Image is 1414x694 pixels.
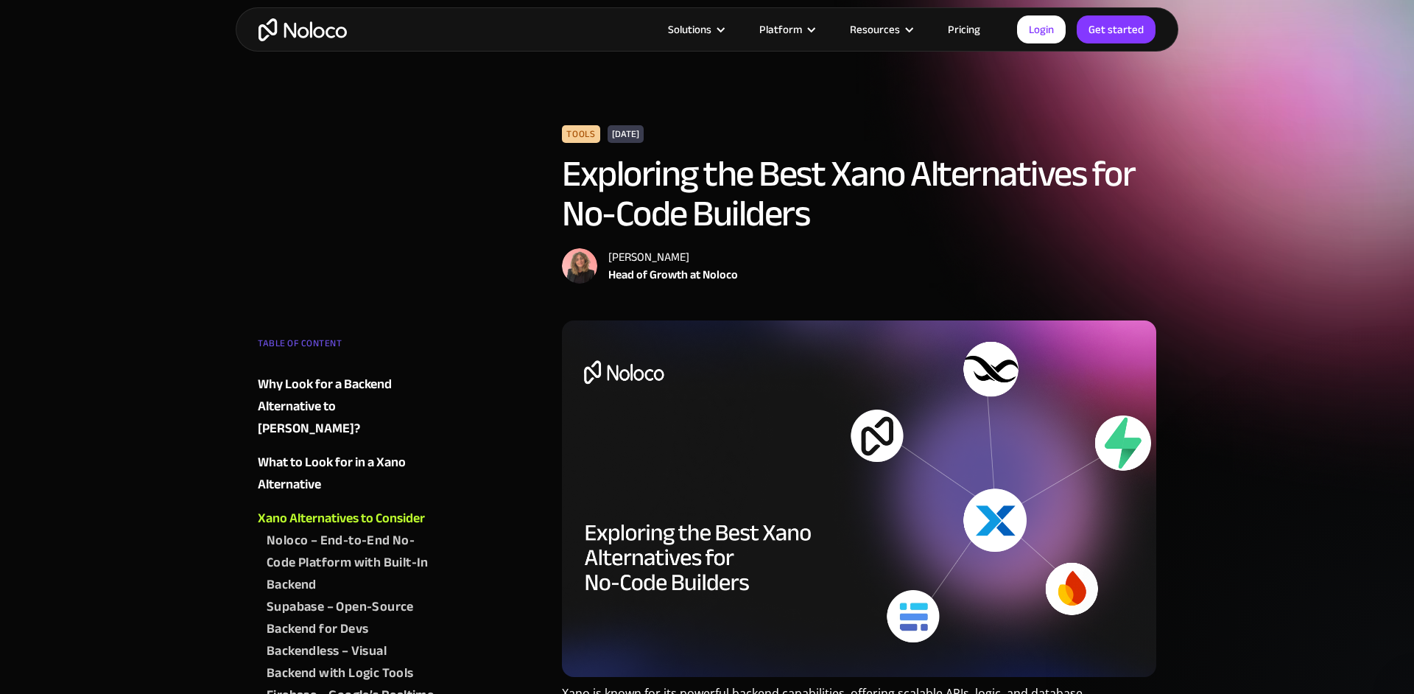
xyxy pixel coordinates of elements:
a: Login [1017,15,1066,43]
a: Noloco – End-to-End No-Code Platform with Built-In Backend [267,530,436,596]
div: Xano Alternatives to Consider [258,508,425,530]
a: What to Look for in a Xano Alternative [258,452,436,496]
a: Supabase – Open-Source Backend for Devs [267,596,436,640]
div: [DATE] [608,125,644,143]
div: TABLE OF CONTENT [258,332,436,362]
a: Why Look for a Backend Alternative to [PERSON_NAME]? [258,374,436,440]
div: Head of Growth at Noloco [608,266,738,284]
a: Xano Alternatives to Consider [258,508,436,530]
div: [PERSON_NAME] [608,248,738,266]
a: Get started [1077,15,1156,43]
a: Backendless – Visual Backend with Logic Tools [267,640,436,684]
div: Platform [741,20,831,39]
div: Resources [831,20,929,39]
a: home [258,18,347,41]
div: Platform [759,20,802,39]
a: Pricing [929,20,999,39]
div: Solutions [668,20,711,39]
div: Tools [562,125,599,143]
h1: Exploring the Best Xano Alternatives for No-Code Builders [562,154,1156,234]
div: Solutions [650,20,741,39]
div: Resources [850,20,900,39]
